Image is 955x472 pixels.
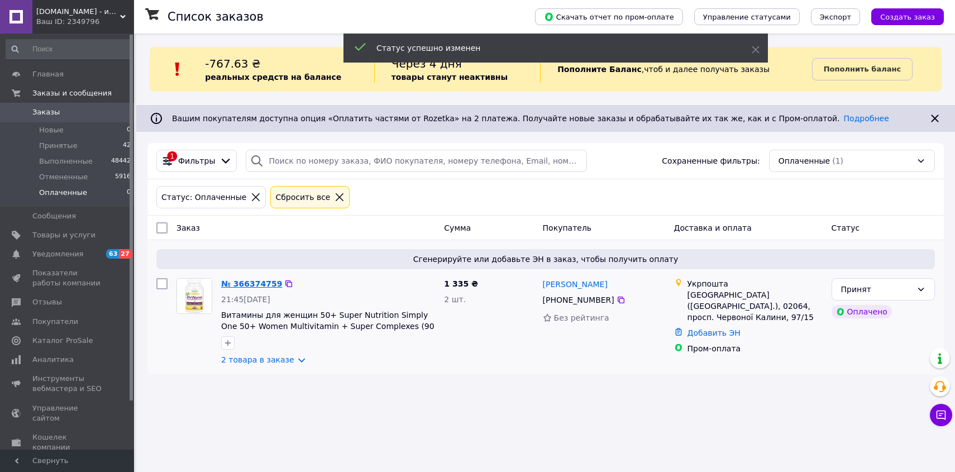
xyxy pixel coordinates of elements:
span: Покупатель [543,223,592,232]
span: Фильтры [178,155,215,166]
div: [GEOGRAPHIC_DATA] ([GEOGRAPHIC_DATA].), 02064, просп. Червоної Калини, 97/15 [687,289,823,323]
span: (1) [832,156,843,165]
button: Управление статусами [694,8,800,25]
div: Сбросить все [273,191,332,203]
div: Пром-оплата [687,343,823,354]
span: Управление сайтом [32,403,103,423]
span: Управление статусами [703,13,791,21]
img: Фото товару [177,279,212,313]
span: 63 [106,249,119,259]
span: [PHONE_NUMBER] [543,295,614,304]
span: Сохраненные фильтры: [662,155,760,166]
span: Сгенерируйте или добавьте ЭН в заказ, чтобы получить оплату [161,254,930,265]
span: 2 шт. [444,295,466,304]
span: 1 335 ₴ [444,279,478,288]
span: Новые [39,125,64,135]
span: Экспорт [820,13,851,21]
button: Экспорт [811,8,860,25]
span: Сообщения [32,211,76,221]
div: Статус успешно изменен [376,42,724,54]
span: A-Shock.com.ua - интернет магазин спортивного питания [36,7,120,17]
a: Фото товару [176,278,212,314]
a: [PERSON_NAME] [543,279,608,290]
a: Добавить ЭН [687,328,741,337]
b: Пополните Баланс [557,65,642,74]
span: 5916 [115,172,131,182]
b: товары станут неактивны [391,73,508,82]
span: Инструменты вебмастера и SEO [32,374,103,394]
button: Чат с покупателем [930,404,952,426]
span: Выполненные [39,156,93,166]
button: Создать заказ [871,8,944,25]
div: Статус: Оплаченные [159,191,249,203]
span: -767.63 ₴ [205,57,260,70]
span: Заказы и сообщения [32,88,112,98]
span: 48442 [111,156,131,166]
span: Уведомления [32,249,83,259]
span: Заказ [176,223,200,232]
a: Подробнее [844,114,889,123]
span: 27 [119,249,132,259]
span: Принятые [39,141,78,151]
h1: Список заказов [168,10,264,23]
span: Оплаченные [39,188,87,198]
span: 21:45[DATE] [221,295,270,304]
a: Витамины для женщин 50+ Super Nutrition Simply One 50+ Women Multivitamin + Super Complexes (90 т... [221,311,434,342]
span: Покупатели [32,317,78,327]
span: Отмененные [39,172,88,182]
a: Создать заказ [860,12,944,21]
a: № 366374759 [221,279,282,288]
span: Каталог ProSale [32,336,93,346]
div: , чтоб и далее получать заказы [540,56,812,83]
span: Оплаченные [779,155,830,166]
span: Аналитика [32,355,74,365]
span: Без рейтинга [554,313,609,322]
span: Статус [832,223,860,232]
a: 2 товара в заказе [221,355,294,364]
b: реальных средств на балансе [205,73,341,82]
input: Поиск по номеру заказа, ФИО покупателя, номеру телефона, Email, номеру накладной [246,150,587,172]
span: Главная [32,69,64,79]
span: 0 [127,125,131,135]
span: Кошелек компании [32,432,103,452]
span: Скачать отчет по пром-оплате [544,12,674,22]
input: Поиск [6,39,132,59]
b: Пополнить баланс [824,65,901,73]
span: Отзывы [32,297,62,307]
div: Укрпошта [687,278,823,289]
span: Заказы [32,107,60,117]
div: Оплачено [832,305,892,318]
span: Вашим покупателям доступна опция «Оплатить частями от Rozetka» на 2 платежа. Получайте новые зака... [172,114,889,123]
span: Создать заказ [880,13,935,21]
div: Принят [841,283,912,295]
span: 0 [127,188,131,198]
span: Товары и услуги [32,230,95,240]
button: Скачать отчет по пром-оплате [535,8,683,25]
span: Доставка и оплата [674,223,752,232]
span: Показатели работы компании [32,268,103,288]
a: Пополнить баланс [812,58,913,80]
span: Сумма [444,223,471,232]
img: :exclamation: [169,61,186,78]
span: 42 [123,141,131,151]
div: Ваш ID: 2349796 [36,17,134,27]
